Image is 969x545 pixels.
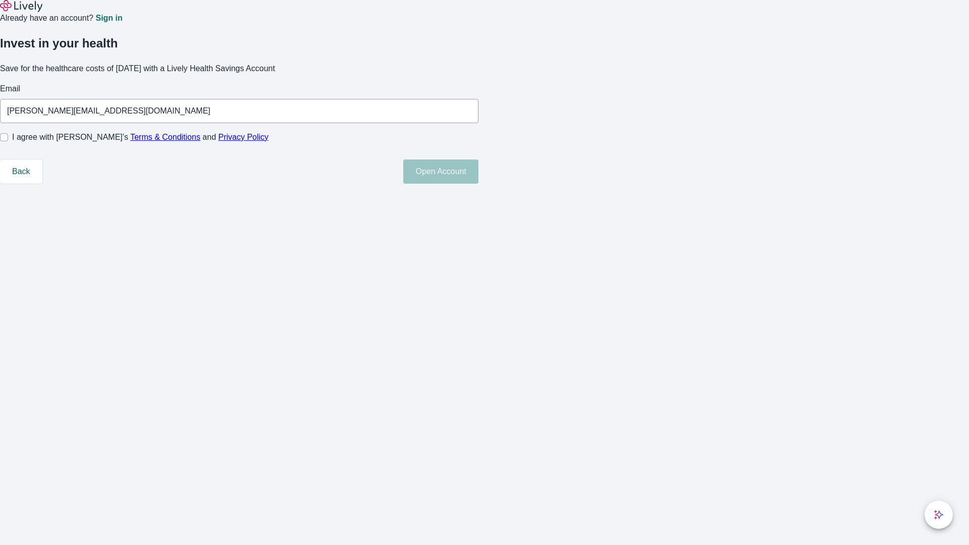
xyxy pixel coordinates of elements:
[130,133,200,141] a: Terms & Conditions
[934,510,944,520] svg: Lively AI Assistant
[925,501,953,529] button: chat
[219,133,269,141] a: Privacy Policy
[12,131,268,143] span: I agree with [PERSON_NAME]’s and
[95,14,122,22] a: Sign in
